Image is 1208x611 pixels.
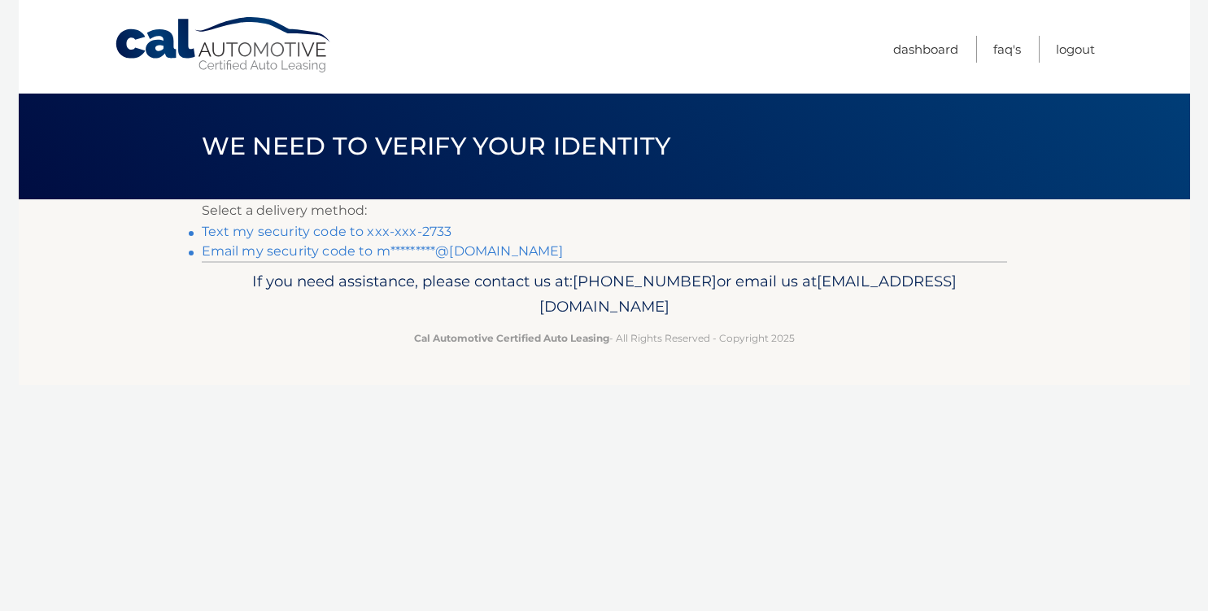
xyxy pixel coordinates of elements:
[414,332,609,344] strong: Cal Automotive Certified Auto Leasing
[1056,36,1095,63] a: Logout
[893,36,958,63] a: Dashboard
[202,199,1007,222] p: Select a delivery method:
[573,272,717,290] span: [PHONE_NUMBER]
[114,16,334,74] a: Cal Automotive
[993,36,1021,63] a: FAQ's
[212,330,996,347] p: - All Rights Reserved - Copyright 2025
[202,243,564,259] a: Email my security code to m*********@[DOMAIN_NAME]
[202,131,671,161] span: We need to verify your identity
[212,268,996,321] p: If you need assistance, please contact us at: or email us at
[202,224,452,239] a: Text my security code to xxx-xxx-2733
